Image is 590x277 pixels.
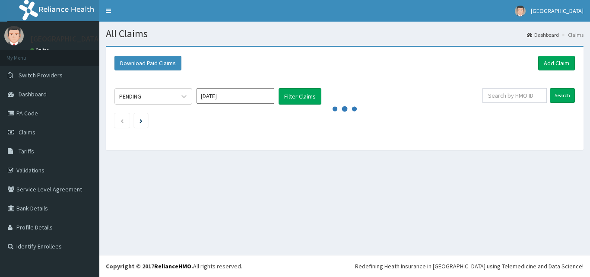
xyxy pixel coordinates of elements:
li: Claims [560,31,584,38]
a: RelianceHMO [154,262,191,270]
span: Tariffs [19,147,34,155]
a: Previous page [120,117,124,124]
input: Search [550,88,575,103]
span: [GEOGRAPHIC_DATA] [531,7,584,15]
span: Switch Providers [19,71,63,79]
input: Select Month and Year [197,88,274,104]
p: [GEOGRAPHIC_DATA] [30,35,102,43]
button: Download Paid Claims [114,56,181,70]
svg: audio-loading [332,96,358,122]
span: Dashboard [19,90,47,98]
button: Filter Claims [279,88,321,105]
input: Search by HMO ID [482,88,547,103]
a: Dashboard [527,31,559,38]
div: PENDING [119,92,141,101]
h1: All Claims [106,28,584,39]
span: Claims [19,128,35,136]
a: Online [30,47,51,53]
strong: Copyright © 2017 . [106,262,193,270]
a: Add Claim [538,56,575,70]
div: Redefining Heath Insurance in [GEOGRAPHIC_DATA] using Telemedicine and Data Science! [355,262,584,271]
img: User Image [4,26,24,45]
a: Next page [140,117,143,124]
img: User Image [515,6,526,16]
footer: All rights reserved. [99,255,590,277]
